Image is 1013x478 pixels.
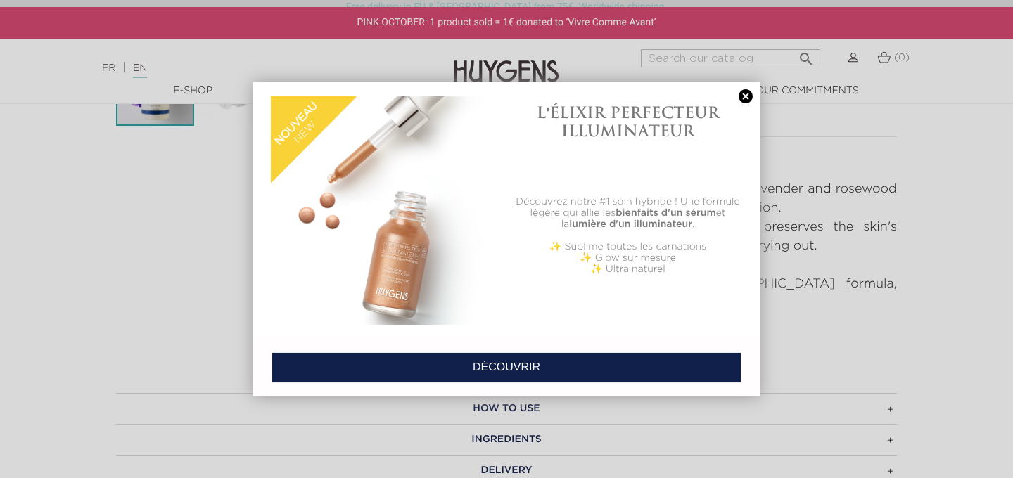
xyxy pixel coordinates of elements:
b: bienfaits d'un sérum [616,208,716,218]
p: ✨ Glow sur mesure [514,252,742,264]
h1: L'ÉLIXIR PERFECTEUR ILLUMINATEUR [514,103,742,141]
b: lumière d'un illuminateur [569,219,692,229]
a: DÉCOUVRIR [272,352,741,383]
p: Découvrez notre #1 soin hybride ! Une formule légère qui allie les et la . [514,196,742,230]
p: ✨ Ultra naturel [514,264,742,275]
p: ✨ Sublime toutes les carnations [514,241,742,252]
